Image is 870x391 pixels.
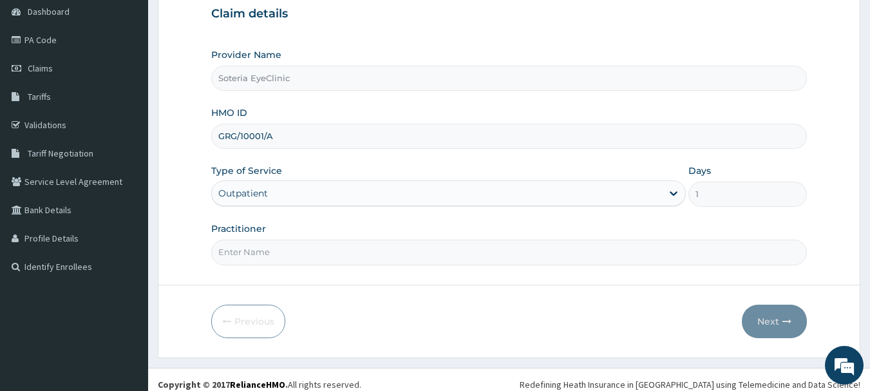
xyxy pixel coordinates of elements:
strong: Copyright © 2017 . [158,379,288,390]
textarea: Type your message and hit 'Enter' [6,257,245,302]
input: Enter Name [211,240,808,265]
div: Chat with us now [67,72,216,89]
span: We're online! [75,115,178,245]
label: Type of Service [211,164,282,177]
label: Provider Name [211,48,281,61]
span: Dashboard [28,6,70,17]
input: Enter HMO ID [211,124,808,149]
label: Days [688,164,711,177]
label: HMO ID [211,106,247,119]
a: RelianceHMO [230,379,285,390]
div: Redefining Heath Insurance in [GEOGRAPHIC_DATA] using Telemedicine and Data Science! [520,378,860,391]
div: Outpatient [218,187,268,200]
span: Claims [28,62,53,74]
span: Tariffs [28,91,51,102]
label: Practitioner [211,222,266,235]
h3: Claim details [211,7,808,21]
span: Tariff Negotiation [28,148,93,159]
img: d_794563401_company_1708531726252_794563401 [24,64,52,97]
button: Next [742,305,807,338]
button: Previous [211,305,285,338]
div: Minimize live chat window [211,6,242,37]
